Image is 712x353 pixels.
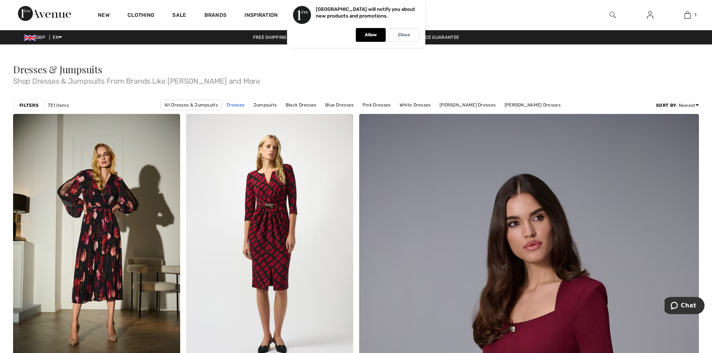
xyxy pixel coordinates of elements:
[436,100,499,110] a: [PERSON_NAME] Dresses
[160,100,222,110] a: All Dresses & Jumpsuits
[127,12,154,20] a: Clothing
[647,10,653,19] img: My Info
[223,100,248,110] a: Dresses
[204,12,227,20] a: Brands
[48,102,69,109] span: 731 items
[365,32,377,38] p: Allow
[18,6,71,21] img: 1ère Avenue
[247,35,344,40] a: Free shipping on orders over ₤120
[656,102,699,109] div: : Newest
[501,100,564,110] a: [PERSON_NAME] Dresses
[669,10,706,19] a: 1
[244,12,278,20] span: Inspiration
[684,10,691,19] img: My Bag
[610,10,616,19] img: search the website
[24,35,36,41] img: UK Pound
[396,100,435,110] a: White Dresses
[321,100,358,110] a: Blue Dresses
[694,12,696,18] span: 1
[665,297,705,316] iframe: Opens a widget where you can chat to one of our agents
[398,32,410,38] p: Close
[359,100,395,110] a: Pink Dresses
[13,74,699,85] span: Shop Dresses & Jumpsuits From Brands Like [PERSON_NAME] and More
[282,100,320,110] a: Black Dresses
[13,63,102,76] span: Dresses & Jumpsuits
[98,12,110,20] a: New
[316,6,415,19] p: [GEOGRAPHIC_DATA] will notify you about new products and promotions.
[393,35,465,40] a: Lowest Price Guarantee
[656,103,676,108] strong: Sort By
[19,102,38,109] strong: Filters
[24,35,48,40] span: GBP
[172,12,186,20] a: Sale
[641,10,659,20] a: Sign In
[53,35,62,40] span: EN
[250,100,281,110] a: Jumpsuits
